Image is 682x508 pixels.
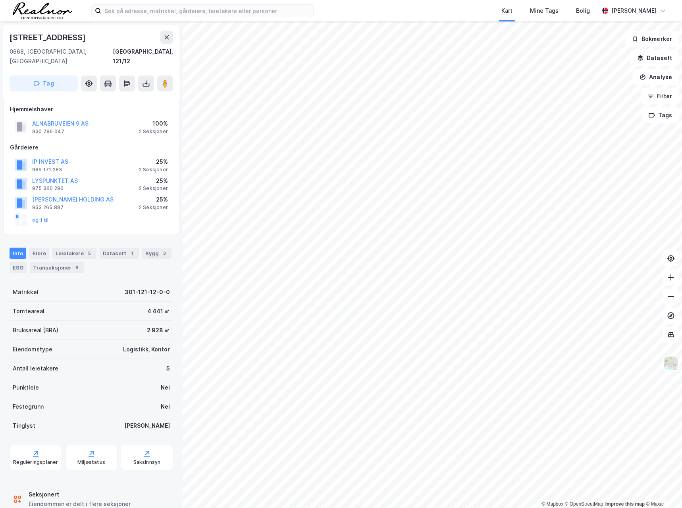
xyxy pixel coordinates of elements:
button: Datasett [630,50,679,66]
div: Antall leietakere [13,364,58,373]
a: Mapbox [541,501,563,507]
div: 0668, [GEOGRAPHIC_DATA], [GEOGRAPHIC_DATA] [10,47,113,66]
div: 25% [139,157,168,167]
div: 5 [166,364,170,373]
div: Seksjonert [29,490,131,499]
div: ESG [10,262,27,273]
div: Bruksareal (BRA) [13,326,58,335]
button: Filter [641,88,679,104]
div: 933 265 897 [32,204,64,211]
div: [PERSON_NAME] [611,6,657,16]
div: Bygg [142,248,171,259]
div: [STREET_ADDRESS] [10,31,87,44]
div: 2 Seksjoner [139,128,168,135]
div: Tinglyst [13,421,35,430]
div: 301-121-12-0-0 [125,287,170,297]
div: Hjemmelshaver [10,105,173,114]
div: 2 Seksjoner [139,204,168,211]
div: 975 360 296 [32,185,64,192]
a: OpenStreetMap [565,501,603,507]
div: Bolig [576,6,590,16]
div: Transaksjoner [30,262,84,273]
div: 1 [128,249,136,257]
button: Analyse [633,69,679,85]
div: Nei [161,402,170,411]
div: Saksinnsyn [133,459,161,465]
div: 5 [85,249,93,257]
img: realnor-logo.934646d98de889bb5806.png [13,2,72,19]
div: 2 Seksjoner [139,185,168,192]
div: Datasett [100,248,139,259]
iframe: Chat Widget [642,470,682,508]
div: 930 786 047 [32,128,64,135]
div: Tomteareal [13,306,44,316]
div: 989 171 283 [32,167,62,173]
div: Eiere [29,248,49,259]
div: Eiendomstype [13,345,52,354]
div: Punktleie [13,383,39,392]
img: Z [663,356,678,371]
div: 6 [73,264,81,271]
div: Info [10,248,26,259]
div: Mine Tags [530,6,559,16]
div: Festegrunn [13,402,44,411]
button: Tags [642,107,679,123]
div: Nei [161,383,170,392]
div: [GEOGRAPHIC_DATA], 121/12 [113,47,173,66]
button: Bokmerker [625,31,679,47]
div: 2 928 ㎡ [147,326,170,335]
div: 4 441 ㎡ [147,306,170,316]
div: Miljøstatus [77,459,105,465]
div: Reguleringsplaner [13,459,58,465]
div: 3 [160,249,168,257]
input: Søk på adresse, matrikkel, gårdeiere, leietakere eller personer [101,5,313,17]
button: Tag [10,76,78,91]
div: Matrikkel [13,287,39,297]
div: Logistikk, Kontor [123,345,170,354]
div: [PERSON_NAME] [124,421,170,430]
div: Leietakere [52,248,96,259]
div: 2 Seksjoner [139,167,168,173]
a: Improve this map [605,501,645,507]
div: Kontrollprogram for chat [642,470,682,508]
div: Gårdeiere [10,143,173,152]
div: 25% [139,195,168,204]
div: 25% [139,176,168,186]
div: 100% [139,119,168,128]
div: Kart [501,6,512,16]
